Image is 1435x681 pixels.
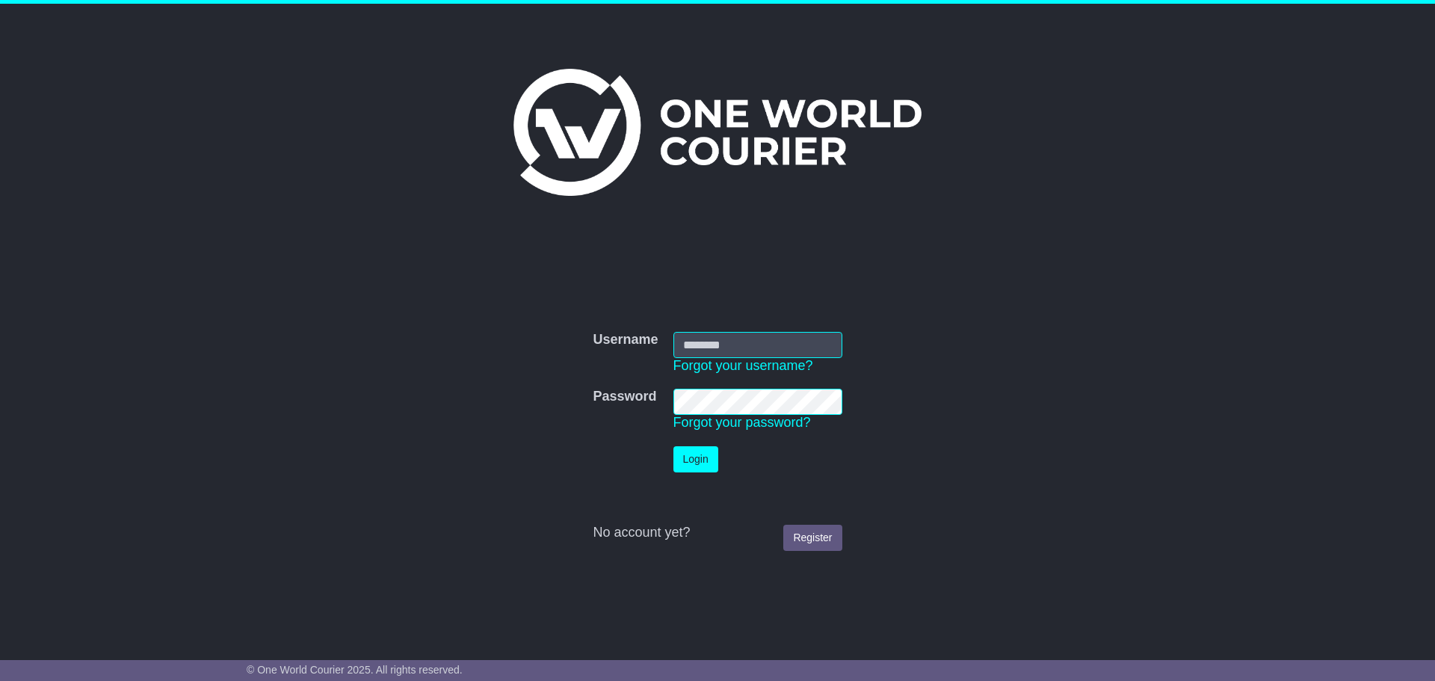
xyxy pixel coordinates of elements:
label: Username [593,332,658,348]
a: Forgot your password? [673,415,811,430]
button: Login [673,446,718,472]
a: Forgot your username? [673,358,813,373]
a: Register [783,525,842,551]
div: No account yet? [593,525,842,541]
span: © One World Courier 2025. All rights reserved. [247,664,463,676]
img: One World [513,69,922,196]
label: Password [593,389,656,405]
